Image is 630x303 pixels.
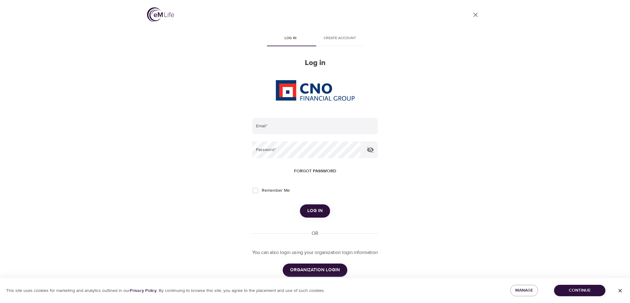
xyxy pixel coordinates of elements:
span: Remember Me [262,187,290,194]
span: Log in [269,35,311,42]
div: disabled tabs example [252,31,378,46]
button: Manage [510,285,538,296]
span: Forgot password [294,167,336,175]
a: close [468,7,483,22]
span: Log in [307,207,323,215]
button: ORGANIZATION LOGIN [283,264,347,276]
div: OR [309,230,321,237]
button: Forgot password [292,166,339,177]
button: Log in [300,204,330,217]
a: Privacy Policy [130,288,157,293]
h2: Log in [252,59,378,68]
img: logo [147,7,174,22]
span: Create account [319,35,361,42]
p: You can also login using your organization login information [252,249,378,256]
span: Manage [515,287,533,294]
button: Continue [554,285,605,296]
span: Continue [559,287,600,294]
span: ORGANIZATION LOGIN [290,266,340,274]
img: CNO%20logo.png [275,80,355,101]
